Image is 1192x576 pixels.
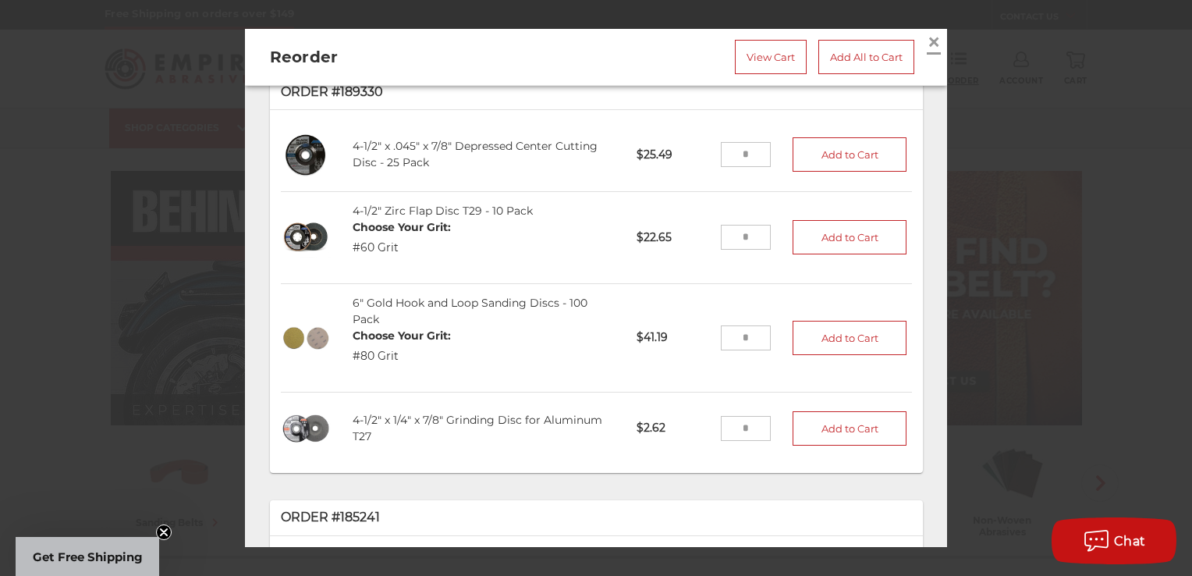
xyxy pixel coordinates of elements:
[353,240,451,256] dd: #60 Grit
[156,524,172,540] button: Close teaser
[818,40,914,74] a: Add All to Cart
[1052,517,1176,564] button: Chat
[793,321,906,355] button: Add to Cart
[927,27,941,57] span: ×
[281,508,912,527] p: Order #185241
[353,413,602,443] a: 4-1/2" x 1/4" x 7/8" Grinding Disc for Aluminum T27
[353,348,451,364] dd: #80 Grit
[281,404,332,454] img: 4-1/2
[270,45,527,69] h2: Reorder
[353,328,451,344] dt: Choose Your Grit:
[33,549,143,564] span: Get Free Shipping
[921,30,946,55] a: Close
[353,219,451,236] dt: Choose Your Grit:
[735,40,807,74] a: View Cart
[353,296,587,326] a: 6" Gold Hook and Loop Sanding Discs - 100 Pack
[353,139,598,169] a: 4-1/2" x .045" x 7/8" Depressed Center Cutting Disc - 25 Pack
[16,537,159,576] div: Get Free ShippingClose teaser
[281,130,332,180] img: 4-1/2
[626,409,720,447] p: $2.62
[626,219,720,257] p: $22.65
[626,136,720,174] p: $25.49
[281,83,912,101] p: Order #189330
[626,318,720,357] p: $41.19
[1114,534,1146,549] span: Chat
[281,312,332,363] img: 6
[281,212,332,263] img: 4-1/2
[793,220,906,254] button: Add to Cart
[793,411,906,446] button: Add to Cart
[353,204,533,218] a: 4-1/2" Zirc Flap Disc T29 - 10 Pack
[793,137,906,172] button: Add to Cart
